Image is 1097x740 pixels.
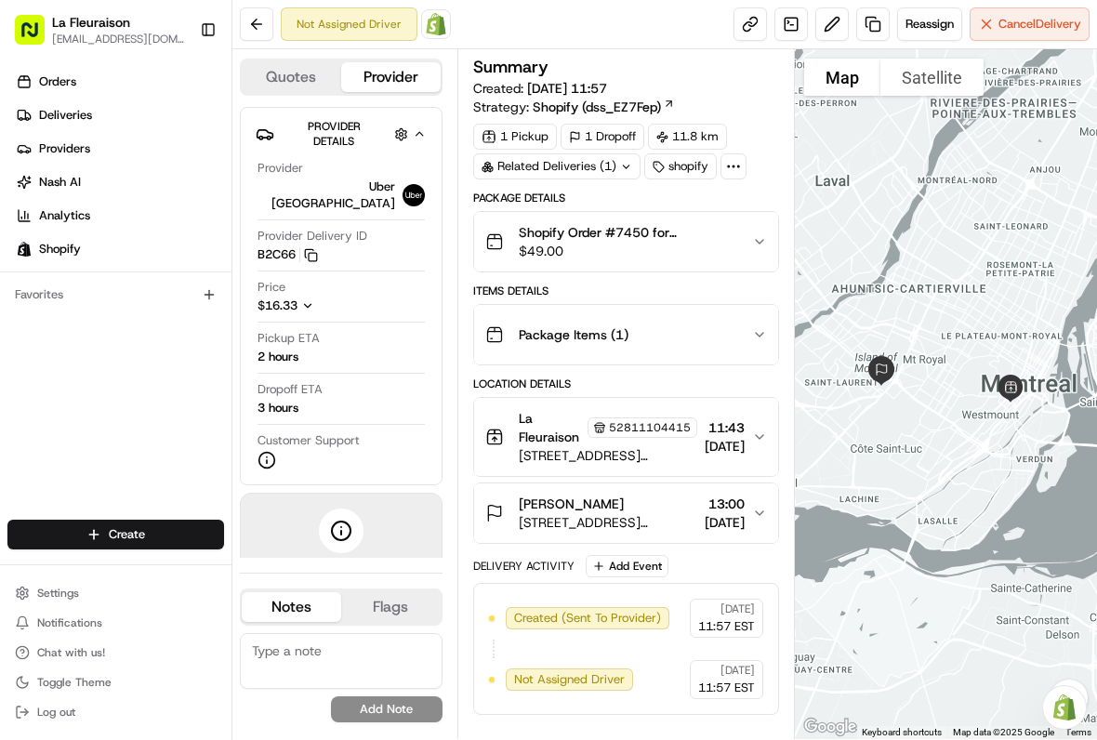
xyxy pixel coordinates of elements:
span: [PERSON_NAME] [519,495,624,513]
span: Knowledge Base [37,365,142,384]
a: 💻API Documentation [150,358,306,391]
span: [PERSON_NAME] [58,288,151,303]
span: [DATE] [165,288,203,303]
span: Toggle Theme [37,675,112,690]
div: 📗 [19,367,33,382]
span: Settings [37,586,79,601]
button: Log out [7,699,224,725]
span: Shopify (dss_EZ7Fep) [533,98,661,116]
span: [DATE] [720,601,755,616]
span: [DATE] [705,437,745,456]
button: Map camera controls [1051,680,1088,717]
p: Welcome 👋 [19,74,338,104]
a: Open this area in Google Maps (opens a new window) [800,715,861,739]
button: Provider [341,62,441,92]
div: shopify [644,153,717,179]
a: 📗Knowledge Base [11,358,150,391]
a: Deliveries [7,100,231,130]
span: $16.33 [258,297,297,313]
img: Google [800,715,861,739]
div: 💻 [157,367,172,382]
img: 1736555255976-a54dd68f-1ca7-489b-9aae-adbdc363a1c4 [37,289,52,304]
img: Shopify [425,13,447,35]
span: Pylon [185,411,225,425]
span: Pickup ETA [258,330,320,347]
button: La Fleuraison52811104415[STREET_ADDRESS][PERSON_NAME]11:43[DATE] [474,398,778,476]
span: 11:57 EST [698,680,755,696]
div: We're available if you need us! [84,196,256,211]
h3: Summary [473,59,548,75]
div: 1 Pickup [473,124,557,150]
span: Map data ©2025 Google [953,727,1054,737]
div: 11.8 km [648,124,727,150]
span: Orders [39,73,76,90]
span: Provider [258,160,303,177]
button: [PERSON_NAME][STREET_ADDRESS][PERSON_NAME]13:00[DATE] [474,483,778,543]
span: Notifications [37,615,102,630]
button: Notes [242,592,341,622]
div: Past conversations [19,242,119,257]
span: La Fleuraison [519,409,584,446]
button: Settings [7,580,224,606]
span: Customer Support [258,432,360,449]
a: Shopify [421,9,451,39]
div: Items Details [473,284,779,298]
span: Price [258,279,285,296]
span: 52811104415 [609,420,691,435]
span: Provider Details [308,119,361,149]
div: 2 hours [258,349,298,365]
button: Provider Details [256,115,427,152]
img: Nash [19,19,56,56]
span: [DATE] [720,663,755,678]
button: Start new chat [316,183,338,205]
div: 3 hours [258,400,298,416]
a: Nash AI [7,167,231,197]
img: Shopify logo [17,242,32,257]
div: Delivery Activity [473,559,575,574]
img: uber-new-logo.jpeg [403,184,425,206]
a: Shopify (dss_EZ7Fep) [533,98,675,116]
span: Chat with us! [37,645,105,660]
span: 11:57 EST [698,618,755,635]
span: 11:43 [705,418,745,437]
button: Chat with us! [7,640,224,666]
div: Location Details [473,377,779,391]
span: [DATE] [705,513,745,532]
span: 13:00 [705,495,745,513]
span: Shopify [39,241,81,258]
a: Terms [1065,727,1091,737]
a: Orders [7,67,231,97]
a: Shopify [7,234,231,264]
button: See all [288,238,338,260]
span: [STREET_ADDRESS][PERSON_NAME] [519,513,697,532]
span: Reassign [905,16,954,33]
button: La Fleuraison[EMAIL_ADDRESS][DOMAIN_NAME] [7,7,192,52]
button: Package Items (1) [474,305,778,364]
button: [EMAIL_ADDRESS][DOMAIN_NAME] [52,32,185,46]
button: Reassign [897,7,962,41]
span: Cancel Delivery [998,16,1081,33]
span: Created (Sent To Provider) [514,610,661,627]
span: Create [109,526,145,543]
span: Created: [473,79,607,98]
a: Powered byPylon [131,410,225,425]
span: Providers [39,140,90,157]
span: • [154,288,161,303]
span: [DATE] 11:57 [527,80,607,97]
div: Strategy: [473,98,675,116]
span: Log out [37,705,75,720]
a: Analytics [7,201,231,231]
button: Flags [341,592,441,622]
button: $16.33 [258,297,421,314]
a: Providers [7,134,231,164]
button: Add Event [586,555,668,577]
span: Provider Delivery ID [258,228,367,244]
button: Show street map [804,59,880,96]
span: Not Assigned Driver [514,671,625,688]
span: [STREET_ADDRESS][PERSON_NAME] [519,446,697,465]
span: Shopify Order #7450 for [PERSON_NAME] [519,223,737,242]
span: Analytics [39,207,90,224]
img: 9188753566659_6852d8bf1fb38e338040_72.png [39,178,73,211]
button: Create [7,520,224,549]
